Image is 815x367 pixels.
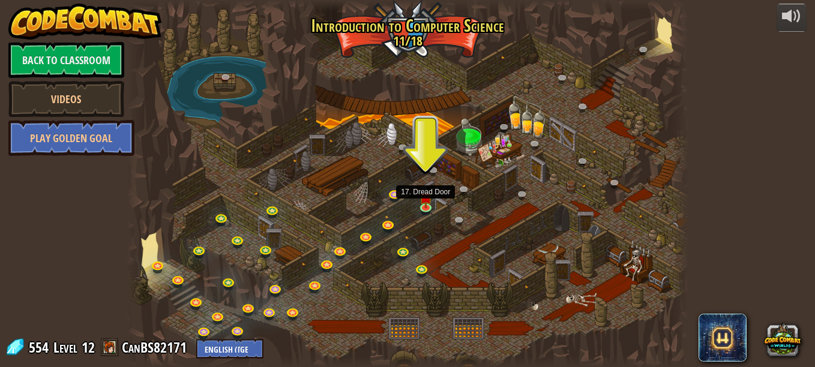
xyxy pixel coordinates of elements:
img: CodeCombat - Learn how to code by playing a game [8,4,162,40]
a: Back to Classroom [8,42,124,78]
img: level-banner-unstarted.png [419,186,432,209]
a: Videos [8,81,124,117]
button: Adjust volume [777,4,807,32]
span: Level [53,338,77,357]
a: Play Golden Goal [8,120,134,156]
span: 12 [82,338,95,357]
span: 554 [29,338,52,357]
a: CanBS82171 [122,338,190,357]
